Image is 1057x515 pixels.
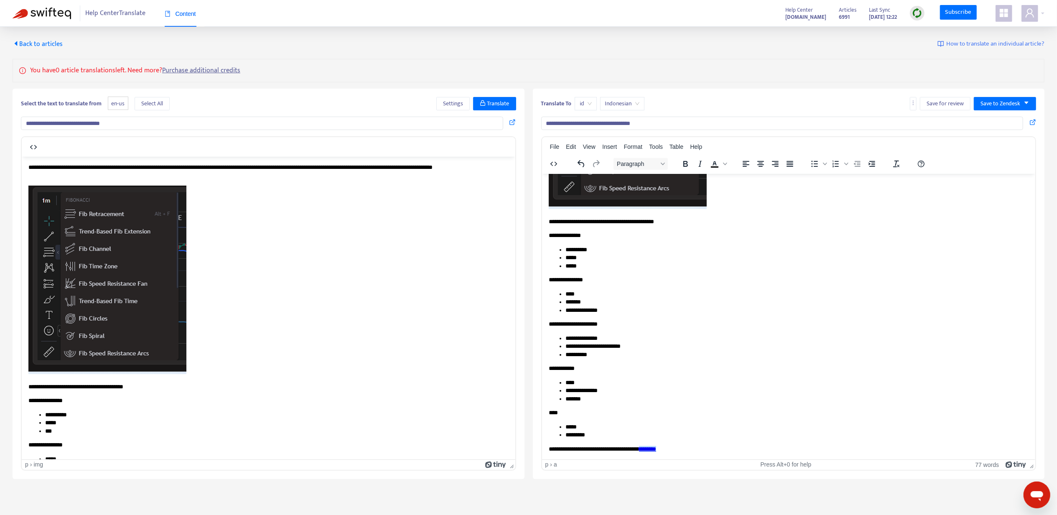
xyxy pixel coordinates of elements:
span: Articles [839,5,857,15]
span: Content [165,10,196,17]
button: Block Paragraph [614,158,668,170]
span: en-us [108,97,128,110]
div: › [30,461,32,468]
button: Justify [783,158,797,170]
a: Purchase additional credits [162,65,240,76]
span: View [583,143,596,150]
div: a [554,461,557,468]
body: Rich Text Area. Press ALT-0 for help. [7,7,487,461]
div: Text color Black [708,158,728,170]
a: How to translate an individual article? [937,39,1044,49]
iframe: Rich Text Area [542,174,1036,459]
span: Tools [649,143,663,150]
button: Increase indent [865,158,879,170]
span: Save for review [927,99,964,108]
span: Help [690,143,702,150]
button: Select All [135,97,170,110]
iframe: Rich Text Area [22,157,515,459]
button: Bold [678,158,693,170]
div: p [545,461,549,468]
span: Indonesian [605,97,639,110]
span: Settings [443,99,463,108]
span: info-circle [19,66,26,74]
div: › [550,461,552,468]
button: Undo [574,158,588,170]
div: Press Alt+0 for help [706,461,866,468]
span: id [580,97,592,110]
span: Last Sync [869,5,891,15]
button: Align left [739,158,753,170]
img: image-link [937,41,944,47]
iframe: Button to launch messaging window [1024,482,1050,508]
img: sync.dc5367851b00ba804db3.png [912,8,922,18]
div: Press the Up and Down arrow keys to resize the editor. [507,460,515,470]
span: Back to articles [13,38,63,50]
span: Help Center [786,5,813,15]
span: Edit [566,143,576,150]
div: p [25,461,28,468]
button: 77 words [975,461,999,468]
span: appstore [999,8,1009,18]
span: Insert [602,143,617,150]
button: Save for review [920,97,970,110]
strong: [DATE] 12:22 [869,13,897,22]
span: Translate [487,99,509,108]
button: Save to Zendeskcaret-down [974,97,1036,110]
button: Decrease indent [850,158,864,170]
span: Format [624,143,642,150]
span: How to translate an individual article? [946,39,1044,49]
div: Numbered list [829,158,850,170]
span: Select All [141,99,163,108]
button: Settings [436,97,470,110]
p: You have 0 article translations left. Need more? [30,66,240,76]
div: Press the Up and Down arrow keys to resize the editor. [1026,460,1035,470]
span: caret-down [1024,100,1029,106]
a: Subscribe [940,5,977,20]
button: Align right [768,158,782,170]
img: Swifteq [13,8,71,19]
b: Translate To [541,99,572,108]
a: [DOMAIN_NAME] [786,12,827,22]
span: Paragraph [617,161,658,167]
button: more [910,97,917,110]
span: Save to Zendesk [981,99,1020,108]
b: Select the text to translate from [21,99,102,108]
button: Clear formatting [889,158,904,170]
span: File [550,143,560,150]
span: Table [670,143,683,150]
span: Help Center Translate [86,5,146,21]
a: Powered by Tiny [485,461,506,468]
button: Align center [754,158,768,170]
button: Redo [589,158,603,170]
strong: 6991 [839,13,850,22]
button: Italic [693,158,707,170]
a: Powered by Tiny [1006,461,1026,468]
span: user [1025,8,1035,18]
span: caret-left [13,40,19,47]
button: Help [914,158,928,170]
span: more [910,100,916,106]
div: img [33,461,43,468]
div: Bullet list [807,158,828,170]
button: Translate [473,97,516,110]
strong: [DOMAIN_NAME] [786,13,827,22]
span: book [165,11,171,17]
